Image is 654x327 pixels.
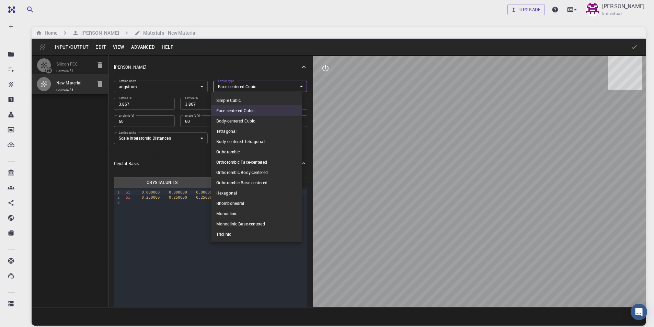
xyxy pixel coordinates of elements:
div: Open Intercom Messenger [631,304,647,320]
li: Tetragonal [211,126,302,136]
li: Orthorombic [211,147,302,157]
li: Rhombohedral [211,198,302,208]
li: Orthorombic Base-centered [211,177,302,188]
li: Triclinic [211,229,302,239]
li: Face-centered Cubic [211,105,302,116]
li: Simple Cubic [211,95,302,105]
li: Orthorombic Face-centered [211,157,302,167]
li: Hexagonal [211,188,302,198]
li: Orthorombic Body-centered [211,167,302,177]
li: Body-centered Tetragonal [211,136,302,147]
li: Body-centered Cubic [211,116,302,126]
li: Monoclinic [211,208,302,219]
span: Destek [14,5,35,11]
li: Monoclinic Base-centered [211,219,302,229]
